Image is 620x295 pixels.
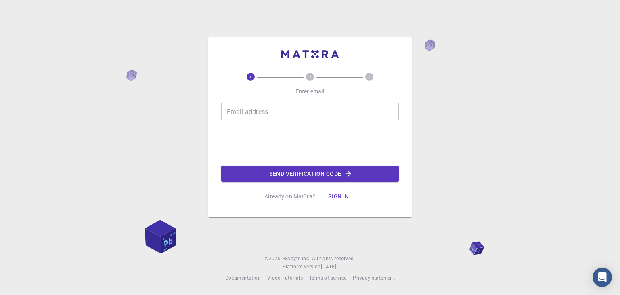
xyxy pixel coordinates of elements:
[321,263,338,270] span: [DATE] .
[221,166,399,182] button: Send verification code
[309,274,346,282] a: Terms of service
[282,255,310,261] span: Exabyte Inc.
[368,74,371,80] text: 3
[322,188,356,204] button: Sign in
[309,274,346,281] span: Terms of service
[249,74,252,80] text: 1
[225,274,261,282] a: Documentation
[295,87,325,95] p: Enter email
[312,255,355,263] span: All rights reserved.
[225,274,261,281] span: Documentation
[267,274,303,281] span: Video Tutorials
[282,263,320,271] span: Platform version
[264,192,315,200] p: Already on Mat3ra?
[353,274,395,281] span: Privacy statement
[265,255,282,263] span: © 2025
[309,74,311,80] text: 2
[267,274,303,282] a: Video Tutorials
[282,255,310,263] a: Exabyte Inc.
[249,128,371,159] iframe: reCAPTCHA
[593,268,612,287] div: Open Intercom Messenger
[321,263,338,271] a: [DATE].
[353,274,395,282] a: Privacy statement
